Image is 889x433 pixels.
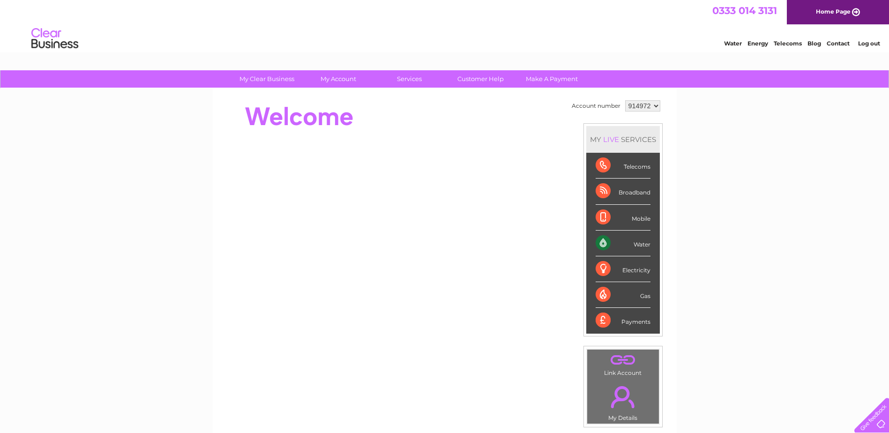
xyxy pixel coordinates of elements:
div: Clear Business is a trading name of Verastar Limited (registered in [GEOGRAPHIC_DATA] No. 3667643... [224,5,666,45]
a: . [590,381,657,413]
a: 0333 014 3131 [712,5,777,16]
div: LIVE [601,135,621,144]
a: Make A Payment [513,70,590,88]
div: Mobile [596,205,650,231]
a: Energy [747,40,768,47]
a: Blog [807,40,821,47]
div: Telecoms [596,153,650,179]
a: Contact [827,40,850,47]
div: MY SERVICES [586,126,660,153]
td: Link Account [587,349,659,379]
a: My Account [299,70,377,88]
td: My Details [587,378,659,424]
div: Electricity [596,256,650,282]
div: Broadband [596,179,650,204]
div: Water [596,231,650,256]
a: Services [371,70,448,88]
a: Water [724,40,742,47]
a: Log out [858,40,880,47]
a: Customer Help [442,70,519,88]
img: logo.png [31,24,79,53]
a: . [590,352,657,368]
a: Telecoms [774,40,802,47]
a: My Clear Business [228,70,306,88]
div: Gas [596,282,650,308]
td: Account number [569,98,623,114]
div: Payments [596,308,650,333]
